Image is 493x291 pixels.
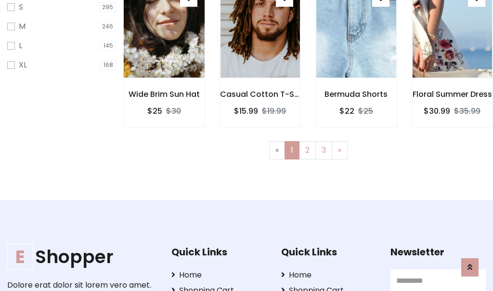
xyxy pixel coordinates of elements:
[171,269,267,281] a: Home
[7,244,33,270] span: E
[281,246,376,258] h5: Quick Links
[7,246,156,268] h1: Shopper
[19,1,23,13] label: S
[99,22,116,31] span: 246
[315,141,332,159] a: 3
[99,2,116,12] span: 295
[332,141,348,159] a: Next
[281,269,376,281] a: Home
[390,246,486,258] h5: Newsletter
[299,141,316,159] a: 2
[19,21,26,32] label: M
[130,141,486,159] nav: Page navigation
[358,106,373,117] del: $25
[101,41,116,51] span: 145
[166,106,181,117] del: $30
[19,40,22,52] label: L
[424,106,450,116] h6: $30.99
[316,90,397,99] h6: Bermuda Shorts
[147,106,162,116] h6: $25
[7,246,156,268] a: EShopper
[220,90,301,99] h6: Casual Cotton T-Shirt
[262,106,286,117] del: $19.99
[234,106,258,116] h6: $15.99
[285,141,299,159] a: 1
[101,60,116,70] span: 168
[412,90,493,99] h6: Floral Summer Dress
[339,106,354,116] h6: $22
[454,106,480,117] del: $35.99
[338,145,341,156] span: »
[171,246,267,258] h5: Quick Links
[19,59,27,71] label: XL
[124,90,205,99] h6: Wide Brim Sun Hat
